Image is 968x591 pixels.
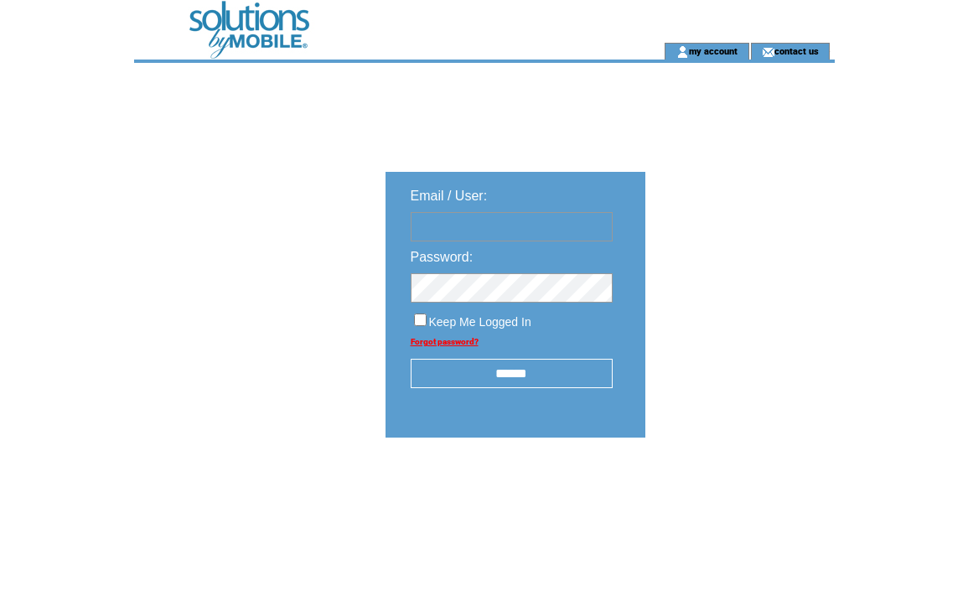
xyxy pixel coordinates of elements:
img: contact_us_icon.gif;jsessionid=DE55A289312FE16B6310B856DB4495DD [762,45,774,59]
span: Keep Me Logged In [429,315,531,329]
a: my account [689,45,738,56]
a: contact us [774,45,819,56]
a: Forgot password? [411,337,479,346]
span: Email / User: [411,189,488,203]
img: transparent.png;jsessionid=DE55A289312FE16B6310B856DB4495DD [694,480,778,500]
span: Password: [411,250,474,264]
img: account_icon.gif;jsessionid=DE55A289312FE16B6310B856DB4495DD [676,45,689,59]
